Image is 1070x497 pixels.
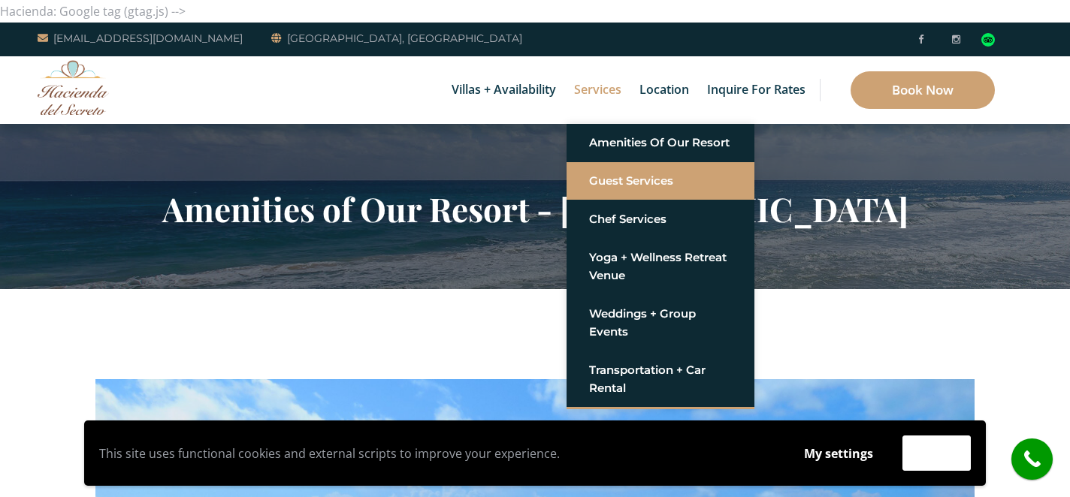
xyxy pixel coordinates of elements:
[589,244,732,289] a: Yoga + Wellness Retreat Venue
[589,300,732,345] a: Weddings + Group Events
[851,71,995,109] a: Book Now
[271,29,522,47] a: [GEOGRAPHIC_DATA], [GEOGRAPHIC_DATA]
[632,56,697,124] a: Location
[700,56,813,124] a: Inquire for Rates
[981,33,995,47] div: Read traveler reviews on Tripadvisor
[589,167,732,194] a: Guest Services
[1011,438,1053,480] a: call
[589,206,732,233] a: Chef Services
[38,60,109,115] img: Awesome Logo
[589,357,732,402] a: Transportation + Car Rental
[589,129,732,156] a: Amenities of Our Resort
[95,189,975,228] h2: Amenities of Our Resort - [GEOGRAPHIC_DATA]
[981,33,995,47] img: Tripadvisor_logomark.svg
[38,29,243,47] a: [EMAIL_ADDRESS][DOMAIN_NAME]
[790,436,887,471] button: My settings
[99,442,775,465] p: This site uses functional cookies and external scripts to improve your experience.
[444,56,564,124] a: Villas + Availability
[1015,442,1049,476] i: call
[902,435,971,471] button: Accept
[567,56,629,124] a: Services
